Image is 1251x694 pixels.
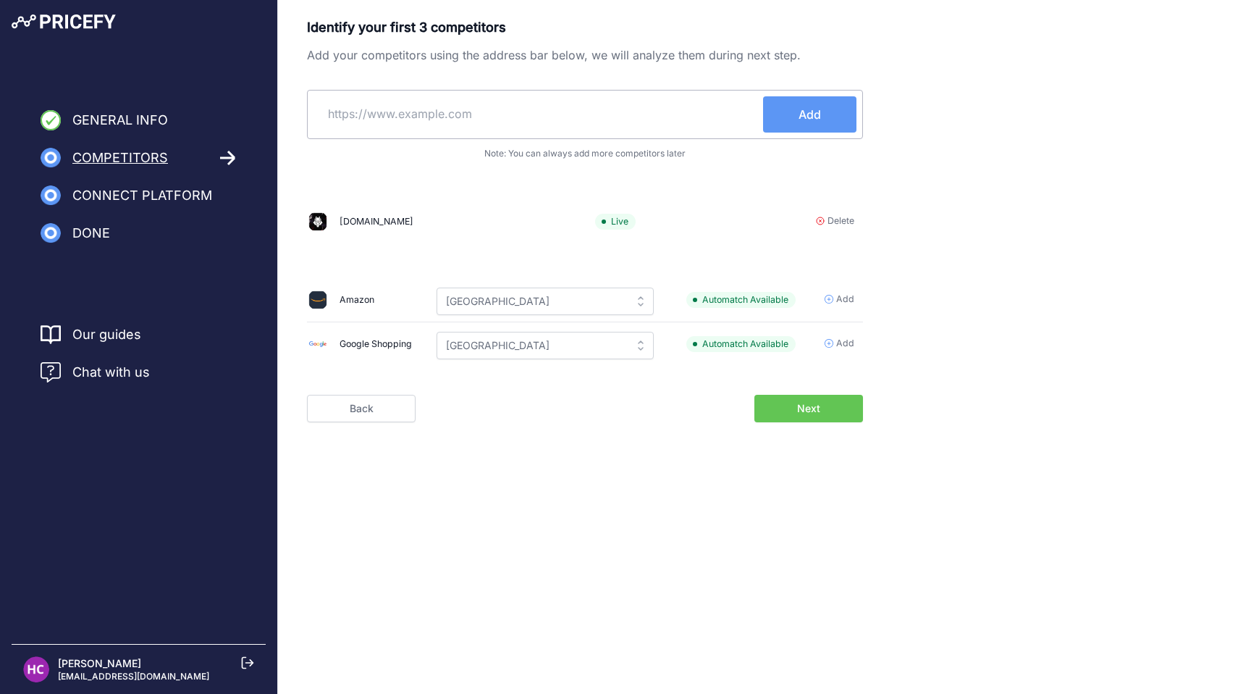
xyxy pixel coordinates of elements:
[836,337,854,351] span: Add
[754,395,863,422] button: Next
[72,223,110,243] span: Done
[72,185,212,206] span: Connect Platform
[58,656,209,671] p: [PERSON_NAME]
[340,338,412,351] div: Google Shopping
[307,148,863,159] p: Note: You can always add more competitors later
[12,14,116,29] img: Pricefy Logo
[72,148,168,168] span: Competitors
[41,362,150,382] a: Chat with us
[72,362,150,382] span: Chat with us
[836,293,854,306] span: Add
[827,214,854,228] span: Delete
[340,293,374,307] div: Amazon
[797,401,820,416] span: Next
[437,332,654,359] input: Please select a country
[437,288,654,315] input: Please select a country
[72,325,141,345] a: Our guides
[799,106,821,123] span: Add
[686,292,796,309] span: Automatch Available
[313,96,763,131] input: https://www.example.com
[686,336,796,353] span: Automatch Available
[340,215,413,229] div: [DOMAIN_NAME]
[58,671,209,682] p: [EMAIL_ADDRESS][DOMAIN_NAME]
[307,17,863,38] p: Identify your first 3 competitors
[307,46,863,64] p: Add your competitors using the address bar below, we will analyze them during next step.
[72,110,168,130] span: General Info
[763,96,856,133] button: Add
[307,395,416,422] a: Back
[595,214,636,230] span: Live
